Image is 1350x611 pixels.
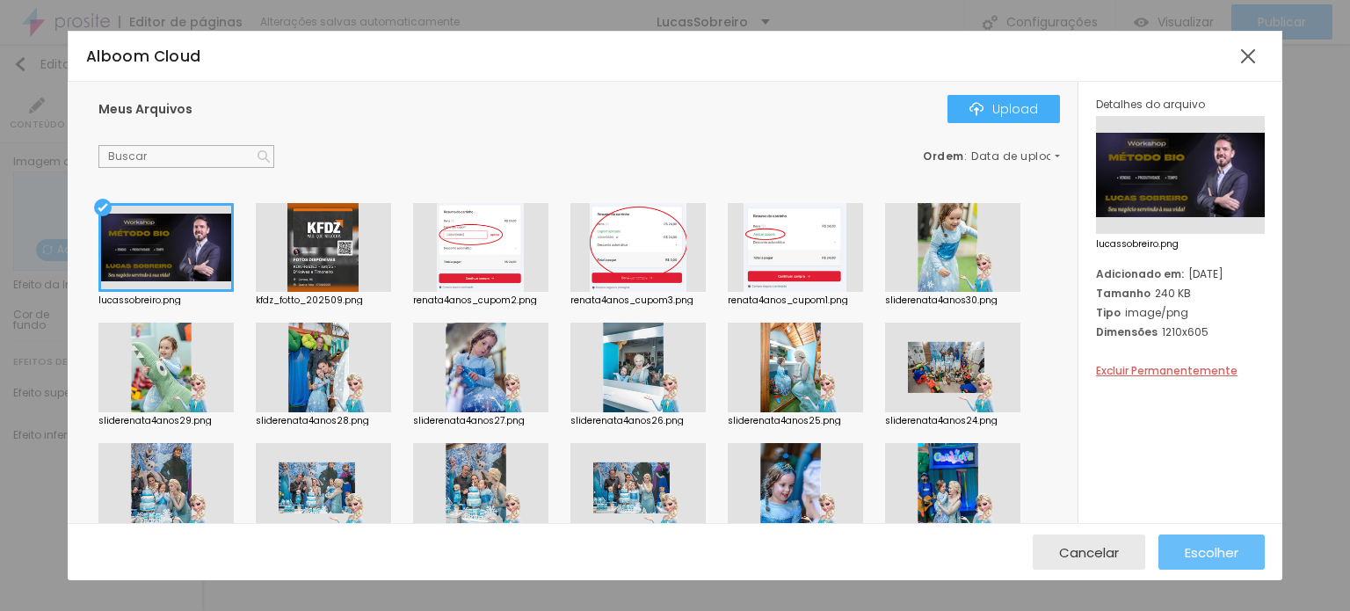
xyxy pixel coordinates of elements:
div: kfdz_fotto_202509.png [256,296,391,305]
img: Icone [969,102,983,116]
span: Dimensões [1096,324,1158,339]
div: : [923,151,1060,162]
span: Detalhes do arquivo [1096,97,1205,112]
div: sliderenata4anos29.png [98,417,234,426]
span: Meus Arquivos [98,100,192,118]
span: Alboom Cloud [86,46,201,67]
div: 1210x605 [1096,324,1265,339]
button: Cancelar [1033,535,1145,570]
div: sliderenata4anos25.png [728,417,863,426]
span: Tamanho [1096,286,1150,301]
span: Excluir Permanentemente [1096,363,1237,378]
div: sliderenata4anos26.png [570,417,706,426]
input: Buscar [98,145,274,168]
div: sliderenata4anos24.png [885,417,1020,426]
button: Escolher [1158,535,1265,570]
button: IconeUpload [947,95,1060,123]
div: renata4anos_cupom1.png [728,296,863,305]
div: Upload [969,102,1038,116]
span: Escolher [1185,545,1238,560]
div: sliderenata4anos28.png [256,417,391,426]
div: lucassobreiro.png [98,296,234,305]
div: renata4anos_cupom3.png [570,296,706,305]
div: sliderenata4anos30.png [885,296,1020,305]
span: Tipo [1096,305,1121,320]
img: Icone [258,150,270,163]
span: Ordem [923,149,964,164]
span: Data de upload [971,151,1063,162]
span: Cancelar [1059,545,1119,560]
span: Adicionado em: [1096,266,1184,281]
div: image/png [1096,305,1265,320]
div: sliderenata4anos27.png [413,417,548,426]
div: [DATE] [1096,266,1265,281]
div: renata4anos_cupom2.png [413,296,548,305]
div: 240 KB [1096,286,1265,301]
span: lucassobreiro.png [1096,240,1265,249]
